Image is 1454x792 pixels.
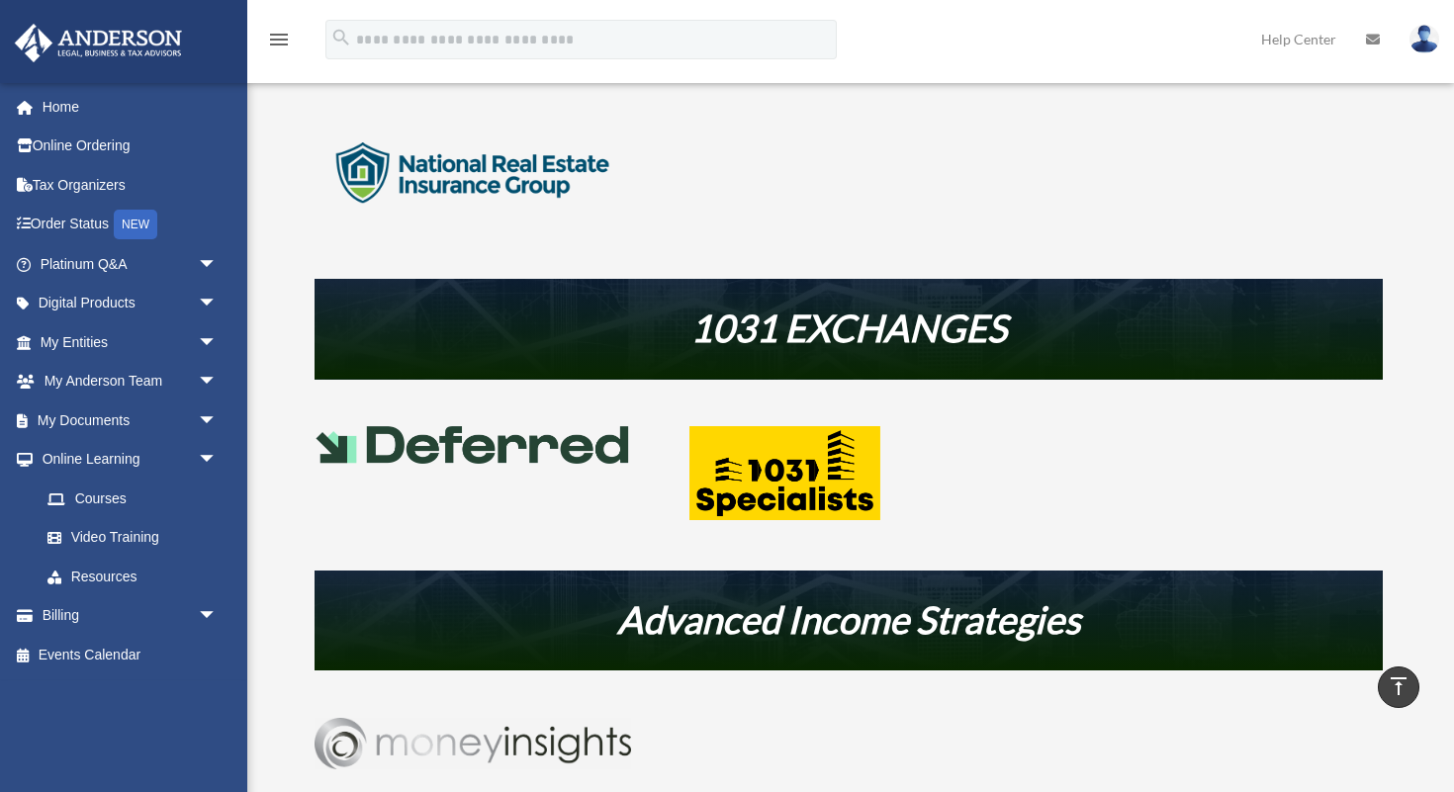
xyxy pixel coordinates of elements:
a: Tax Organizers [14,165,247,205]
span: arrow_drop_down [198,244,237,285]
img: User Pic [1409,25,1439,53]
a: Order StatusNEW [14,205,247,245]
a: Home [14,87,247,127]
span: arrow_drop_down [198,596,237,637]
a: Courses [28,479,247,518]
a: menu [267,35,291,51]
a: My Documentsarrow_drop_down [14,400,247,440]
img: logo-nreig [315,94,631,252]
i: search [330,27,352,48]
a: Digital Productsarrow_drop_down [14,284,247,323]
a: Video Training [28,518,247,558]
a: Resources [28,557,237,596]
a: Platinum Q&Aarrow_drop_down [14,244,247,284]
span: arrow_drop_down [198,362,237,402]
a: Deferred [689,506,879,533]
em: 1031 EXCHANGES [690,305,1007,350]
a: Online Learningarrow_drop_down [14,440,247,480]
a: Online Ordering [14,127,247,166]
a: My Entitiesarrow_drop_down [14,322,247,362]
span: arrow_drop_down [198,284,237,324]
em: Advanced Income Strategies [617,596,1080,642]
img: 1031 Specialists Logo (1) [689,426,879,520]
a: Events Calendar [14,635,247,674]
a: Billingarrow_drop_down [14,596,247,636]
i: menu [267,28,291,51]
img: Deferred [315,426,631,464]
a: vertical_align_top [1378,666,1419,708]
span: arrow_drop_down [198,322,237,363]
img: Money-Insights-Logo-Silver NEW [315,718,631,769]
a: Deferred [315,450,631,477]
span: arrow_drop_down [198,400,237,441]
i: vertical_align_top [1387,674,1410,698]
img: Anderson Advisors Platinum Portal [9,24,188,62]
div: NEW [114,210,157,239]
a: My Anderson Teamarrow_drop_down [14,362,247,401]
span: arrow_drop_down [198,440,237,481]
